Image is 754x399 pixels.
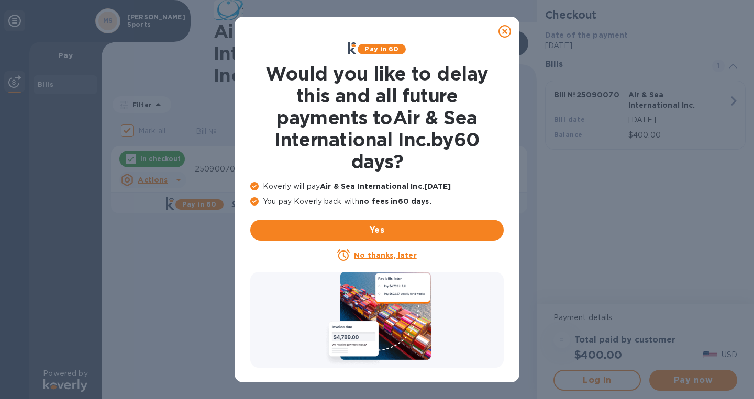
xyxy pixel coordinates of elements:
button: Yes [250,220,504,241]
p: Koverly will pay [250,181,504,192]
span: Yes [259,224,495,236]
b: Pay in 60 [364,45,398,53]
b: Air & Sea International Inc. [DATE] [320,182,451,190]
u: No thanks, later [354,251,416,259]
b: no fees in 60 days . [359,197,431,206]
h1: Would you like to delay this and all future payments to Air & Sea International Inc. by 60 days ? [250,63,504,173]
p: You pay Koverly back with [250,196,504,207]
